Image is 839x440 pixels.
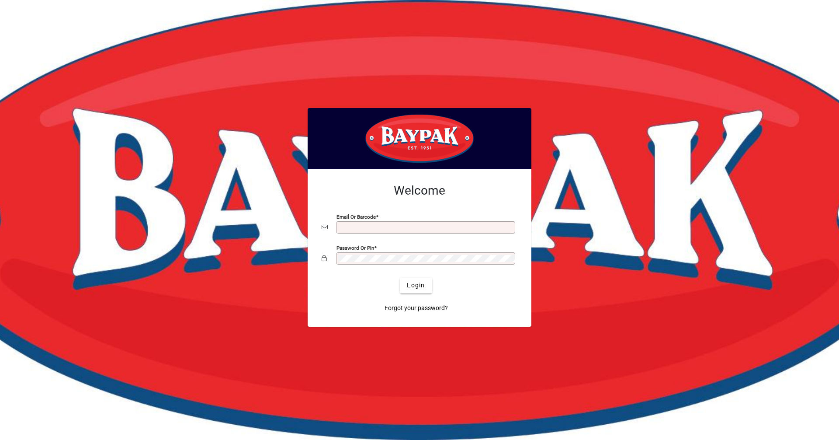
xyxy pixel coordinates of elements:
[336,244,374,251] mat-label: Password or Pin
[400,278,432,293] button: Login
[336,213,376,220] mat-label: Email or Barcode
[407,281,425,290] span: Login
[381,300,451,316] a: Forgot your password?
[385,304,448,313] span: Forgot your password?
[322,183,517,198] h2: Welcome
